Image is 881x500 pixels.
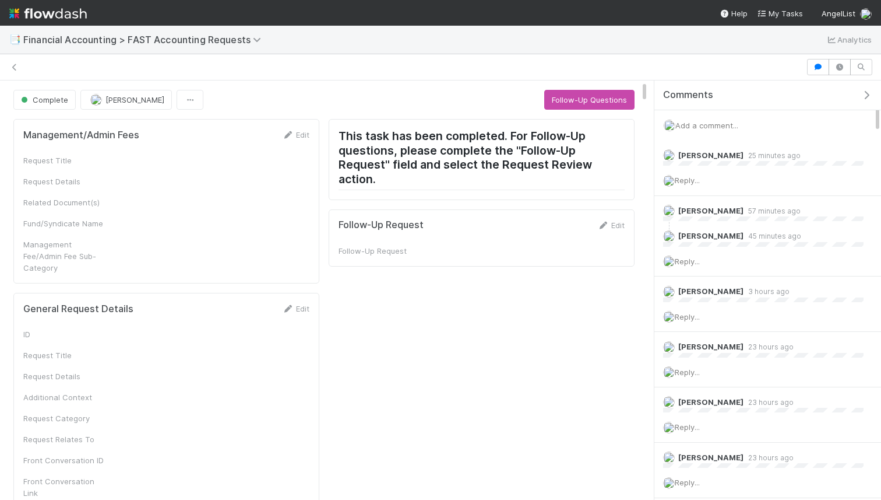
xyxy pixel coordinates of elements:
[663,366,675,378] img: avatar_d2b43477-63dc-4e62-be5b-6fdd450c05a1.png
[23,349,111,361] div: Request Title
[743,207,801,215] span: 57 minutes ago
[663,477,675,489] img: avatar_d2b43477-63dc-4e62-be5b-6fdd450c05a1.png
[675,121,738,130] span: Add a comment...
[9,4,87,23] img: logo-inverted-e16ddd16eac7371096b0.svg
[23,197,111,208] div: Related Document(s)
[597,221,625,230] a: Edit
[743,287,790,296] span: 3 hours ago
[675,176,700,185] span: Reply...
[23,328,111,340] div: ID
[23,303,133,315] h5: General Request Details
[663,256,675,267] img: avatar_d2b43477-63dc-4e62-be5b-6fdd450c05a1.png
[757,8,803,19] a: My Tasks
[743,453,794,462] span: 23 hours ago
[282,130,309,139] a: Edit
[23,475,111,499] div: Front Conversation Link
[743,151,801,160] span: 25 minutes ago
[663,311,675,323] img: avatar_d2b43477-63dc-4e62-be5b-6fdd450c05a1.png
[663,230,675,242] img: avatar_d2b43477-63dc-4e62-be5b-6fdd450c05a1.png
[678,286,743,296] span: [PERSON_NAME]
[678,231,743,240] span: [PERSON_NAME]
[19,95,68,104] span: Complete
[675,422,700,432] span: Reply...
[90,94,102,106] img: avatar_8d06466b-a936-4205-8f52-b0cc03e2a179.png
[822,9,855,18] span: AngelList
[663,89,713,101] span: Comments
[663,341,675,353] img: avatar_8d06466b-a936-4205-8f52-b0cc03e2a179.png
[23,454,111,466] div: Front Conversation ID
[675,478,700,487] span: Reply...
[743,398,794,407] span: 23 hours ago
[13,90,76,110] button: Complete
[826,33,872,47] a: Analytics
[23,130,139,141] h5: Management/Admin Fees
[23,34,267,46] span: Financial Accounting > FAST Accounting Requests
[544,90,635,110] button: Follow-Up Questions
[105,95,164,104] span: [PERSON_NAME]
[757,9,803,18] span: My Tasks
[664,120,675,131] img: avatar_d2b43477-63dc-4e62-be5b-6fdd450c05a1.png
[663,422,675,433] img: avatar_d2b43477-63dc-4e62-be5b-6fdd450c05a1.png
[339,245,426,257] div: Follow-Up Request
[23,391,111,403] div: Additional Context
[663,149,675,161] img: avatar_8d06466b-a936-4205-8f52-b0cc03e2a179.png
[678,342,743,351] span: [PERSON_NAME]
[675,257,700,266] span: Reply...
[23,433,111,445] div: Request Relates To
[339,129,625,190] h2: This task has been completed. For Follow-Up questions, please complete the "Follow-Up Request" fi...
[663,286,675,298] img: avatar_d2b43477-63dc-4e62-be5b-6fdd450c05a1.png
[23,176,111,187] div: Request Details
[675,368,700,377] span: Reply...
[663,452,675,463] img: avatar_8d06466b-a936-4205-8f52-b0cc03e2a179.png
[743,342,794,351] span: 23 hours ago
[23,155,111,166] div: Request Title
[9,34,21,44] span: 📑
[720,8,748,19] div: Help
[339,219,424,231] h5: Follow-Up Request
[663,396,675,408] img: avatar_d2b43477-63dc-4e62-be5b-6fdd450c05a1.png
[23,218,111,229] div: Fund/Syndicate Name
[743,232,801,240] span: 45 minutes ago
[678,206,743,215] span: [PERSON_NAME]
[860,8,872,20] img: avatar_d2b43477-63dc-4e62-be5b-6fdd450c05a1.png
[23,412,111,424] div: Request Category
[23,239,111,274] div: Management Fee/Admin Fee Sub-Category
[663,205,675,216] img: avatar_8d06466b-a936-4205-8f52-b0cc03e2a179.png
[678,151,743,160] span: [PERSON_NAME]
[23,370,111,382] div: Request Details
[80,90,172,110] button: [PERSON_NAME]
[678,453,743,462] span: [PERSON_NAME]
[675,312,700,321] span: Reply...
[282,304,309,313] a: Edit
[663,175,675,187] img: avatar_d2b43477-63dc-4e62-be5b-6fdd450c05a1.png
[678,397,743,407] span: [PERSON_NAME]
